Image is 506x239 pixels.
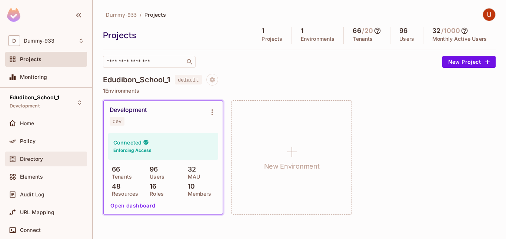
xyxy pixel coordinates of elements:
[10,103,40,109] span: Development
[10,94,60,100] span: Edudibon_School_1
[140,11,142,18] li: /
[205,105,220,120] button: Environment settings
[184,166,196,173] p: 32
[146,174,164,180] p: Users
[103,88,496,94] p: 1 Environments
[108,191,138,197] p: Resources
[353,27,361,34] h5: 66
[113,139,142,146] h4: Connected
[146,191,164,197] p: Roles
[20,74,47,80] span: Monitoring
[442,56,496,68] button: New Project
[144,11,166,18] span: Projects
[20,192,44,197] span: Audit Log
[20,120,34,126] span: Home
[108,183,120,190] p: 48
[146,166,158,173] p: 96
[103,75,170,84] h4: Edudibon_School_1
[113,147,152,154] h6: Enforcing Access
[20,227,41,233] span: Connect
[108,166,120,173] p: 66
[353,36,373,42] p: Tenants
[20,156,43,162] span: Directory
[206,77,218,84] span: Project settings
[264,161,320,172] h1: New Environment
[103,30,249,41] div: Projects
[362,27,373,34] h5: / 20
[184,191,212,197] p: Members
[20,138,36,144] span: Policy
[262,27,264,34] h5: 1
[175,75,202,84] span: default
[146,183,156,190] p: 16
[20,174,43,180] span: Elements
[262,36,282,42] p: Projects
[110,106,147,114] div: Development
[399,36,414,42] p: Users
[483,9,495,21] img: Uday Bagda
[7,8,20,22] img: SReyMgAAAABJRU5ErkJggg==
[184,183,195,190] p: 10
[184,174,200,180] p: MAU
[441,27,460,34] h5: / 1000
[113,118,121,124] div: dev
[106,11,137,18] span: Dummy-933
[432,36,487,42] p: Monthly Active Users
[20,209,54,215] span: URL Mapping
[399,27,407,34] h5: 96
[108,174,132,180] p: Tenants
[20,56,41,62] span: Projects
[8,35,20,46] span: D
[301,36,335,42] p: Environments
[24,38,54,44] span: Workspace: Dummy-933
[107,200,159,212] button: Open dashboard
[301,27,303,34] h5: 1
[432,27,440,34] h5: 32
